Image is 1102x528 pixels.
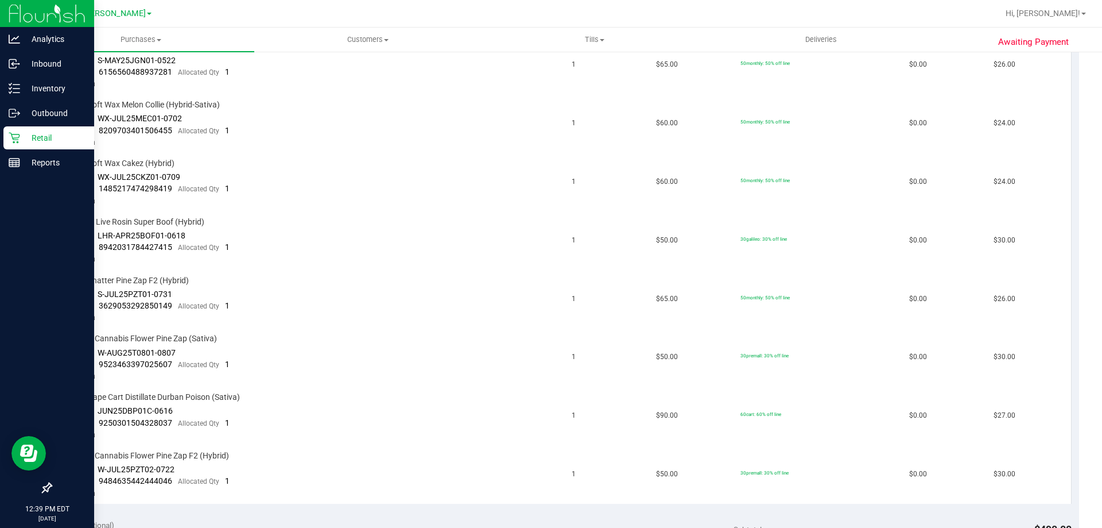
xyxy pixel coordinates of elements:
[178,302,219,310] span: Allocated Qty
[740,236,787,242] span: 30galileo: 30% off line
[20,131,89,145] p: Retail
[99,126,172,135] span: 8209703401506455
[994,410,1015,421] span: $27.00
[99,242,172,252] span: 8942031784427415
[225,360,230,369] span: 1
[225,301,230,310] span: 1
[909,469,927,480] span: $0.00
[740,470,789,476] span: 30premall: 30% off line
[909,352,927,363] span: $0.00
[99,301,172,310] span: 3629053292850149
[740,295,790,300] span: 50monthly: 50% off line
[656,59,678,70] span: $65.00
[572,294,576,305] span: 1
[5,504,89,514] p: 12:39 PM EDT
[98,56,176,65] span: S-MAY25JGN01-0522
[572,352,576,363] span: 1
[656,294,678,305] span: $65.00
[178,477,219,485] span: Allocated Qty
[482,34,707,45] span: Tills
[909,294,927,305] span: $0.00
[5,514,89,523] p: [DATE]
[994,294,1015,305] span: $26.00
[178,185,219,193] span: Allocated Qty
[481,28,708,52] a: Tills
[178,127,219,135] span: Allocated Qty
[909,235,927,246] span: $0.00
[572,59,576,70] span: 1
[98,348,176,357] span: W-AUG25T0801-0807
[178,244,219,252] span: Allocated Qty
[225,184,230,193] span: 1
[20,82,89,95] p: Inventory
[740,353,789,359] span: 30premall: 30% off line
[28,34,254,45] span: Purchases
[740,119,790,125] span: 50monthly: 50% off line
[994,352,1015,363] span: $30.00
[178,68,219,76] span: Allocated Qty
[572,410,576,421] span: 1
[98,172,180,182] span: WX-JUL25CKZ01-0709
[572,235,576,246] span: 1
[1006,9,1080,18] span: Hi, [PERSON_NAME]!
[255,34,480,45] span: Customers
[66,333,217,344] span: FT 3.5g Cannabis Flower Pine Zap (Sativa)
[66,99,220,110] span: FT 1g Soft Wax Melon Collie (Hybrid-Sativa)
[20,106,89,120] p: Outbound
[740,178,790,183] span: 50monthly: 50% off line
[909,410,927,421] span: $0.00
[66,450,229,461] span: FT 3.5g Cannabis Flower Pine Zap F2 (Hybrid)
[11,436,46,471] iframe: Resource center
[740,60,790,66] span: 50monthly: 50% off line
[99,476,172,485] span: 9484635442444046
[9,33,20,45] inline-svg: Analytics
[66,158,174,169] span: FT 1g Soft Wax Cakez (Hybrid)
[99,184,172,193] span: 1485217474298419
[99,67,172,76] span: 6156560488937281
[66,392,240,403] span: FT 1g Vape Cart Distillate Durban Poison (Sativa)
[909,176,927,187] span: $0.00
[98,465,174,474] span: W-JUL25PZT02-0722
[9,58,20,70] inline-svg: Inbound
[98,231,185,240] span: LHR-APR25BOF01-0618
[572,118,576,129] span: 1
[9,107,20,119] inline-svg: Outbound
[994,59,1015,70] span: $26.00
[9,157,20,168] inline-svg: Reports
[225,476,230,485] span: 1
[994,235,1015,246] span: $30.00
[66,217,204,228] span: GL 0.5g Live Rosin Super Boof (Hybrid)
[790,34,852,45] span: Deliveries
[994,176,1015,187] span: $24.00
[572,176,576,187] span: 1
[225,67,230,76] span: 1
[98,114,182,123] span: WX-JUL25MEC01-0702
[656,469,678,480] span: $50.00
[656,176,678,187] span: $60.00
[20,156,89,169] p: Reports
[178,419,219,427] span: Allocated Qty
[225,126,230,135] span: 1
[83,9,146,18] span: [PERSON_NAME]
[994,118,1015,129] span: $24.00
[98,290,172,299] span: S-JUL25PZT01-0731
[225,418,230,427] span: 1
[656,410,678,421] span: $90.00
[66,275,189,286] span: FT 1g Shatter Pine Zap F2 (Hybrid)
[20,32,89,46] p: Analytics
[99,360,172,369] span: 9523463397025607
[9,132,20,144] inline-svg: Retail
[909,118,927,129] span: $0.00
[572,469,576,480] span: 1
[740,411,781,417] span: 60cart: 60% off line
[99,418,172,427] span: 9250301504328037
[254,28,481,52] a: Customers
[225,242,230,252] span: 1
[656,235,678,246] span: $50.00
[20,57,89,71] p: Inbound
[708,28,934,52] a: Deliveries
[994,469,1015,480] span: $30.00
[909,59,927,70] span: $0.00
[9,83,20,94] inline-svg: Inventory
[656,352,678,363] span: $50.00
